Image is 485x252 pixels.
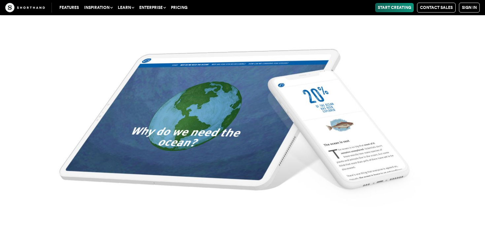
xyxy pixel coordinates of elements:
button: Inspiration [81,3,115,12]
img: The Craft [5,3,45,12]
a: Pricing [168,3,190,12]
a: Features [57,3,81,12]
button: Enterprise [137,3,168,12]
a: Start Creating [375,3,414,12]
button: Learn [115,3,137,12]
a: Sign in [459,3,480,13]
a: Contact Sales [417,3,456,13]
